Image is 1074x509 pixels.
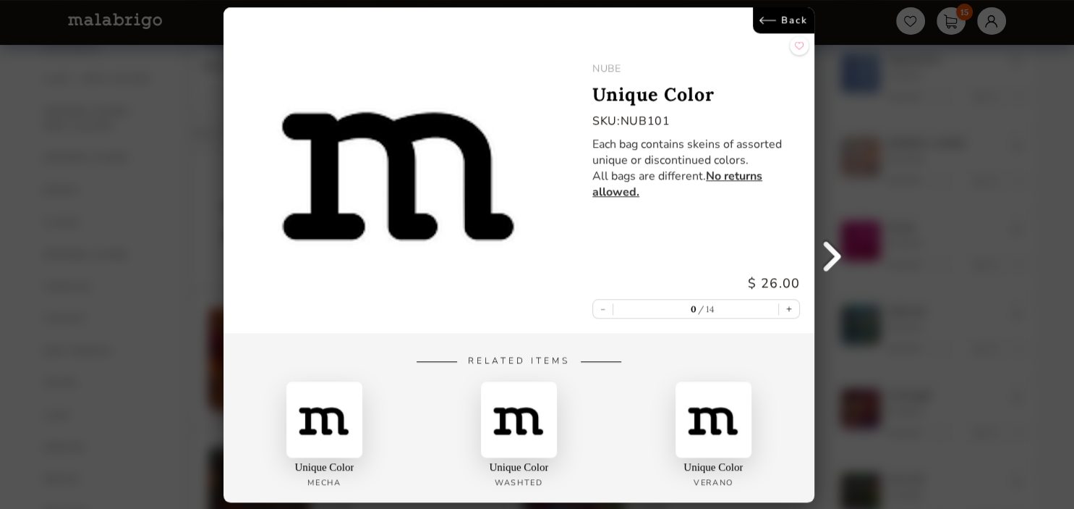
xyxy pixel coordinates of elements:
[481,381,557,457] img: 0.jpg
[592,83,800,106] p: Unique Color
[592,62,800,75] p: NUBE
[683,460,743,473] p: Unique Color
[675,381,751,457] img: 0.jpg
[696,303,715,314] label: 14
[308,476,341,487] p: Mecha
[489,460,548,473] p: Unique Color
[592,274,800,292] p: $ 26.00
[286,381,362,457] img: 0.jpg
[592,113,800,129] p: SKU: NUB101
[779,300,799,318] button: +
[223,7,578,333] img: Unique Color
[231,381,418,495] a: Unique ColorMecha
[592,168,762,200] u: No returns allowed.
[425,381,613,495] a: Unique ColorWashted
[495,476,542,487] p: Washted
[592,136,800,200] div: Each bag contains skeins of assorted unique or discontinued colors.All bags are different. No ret...
[295,460,354,473] p: Unique Color
[620,381,807,495] a: Unique ColorVerano
[753,7,814,33] a: Back
[694,476,733,487] p: Verano
[317,355,721,366] p: Related Items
